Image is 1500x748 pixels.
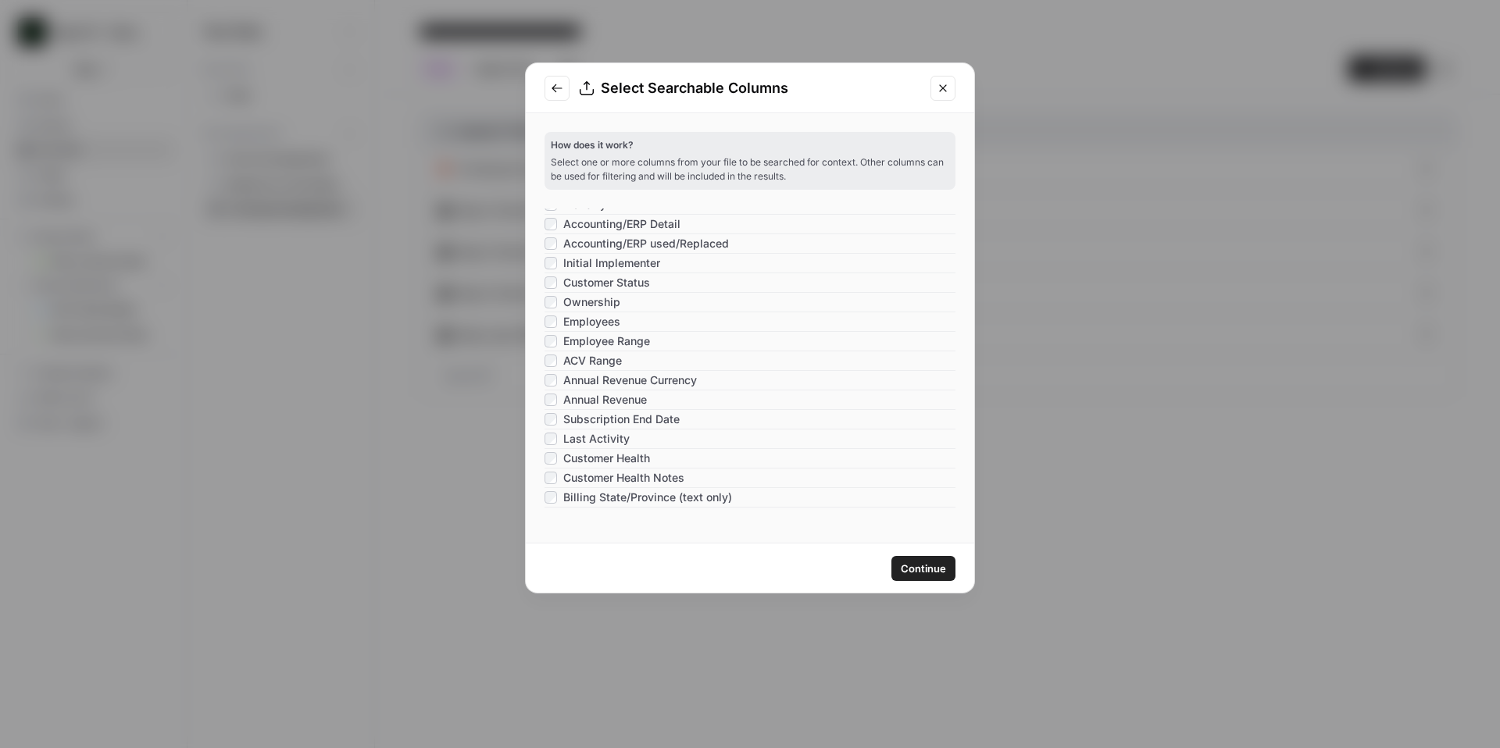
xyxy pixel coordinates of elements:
input: Annual Revenue Currency [545,374,557,386]
span: Customer Health Notes [563,470,684,486]
span: Billing State/Province (text only) [563,490,732,505]
input: Initial Implementer [545,257,557,269]
button: Continue [891,556,955,581]
span: Accounting/ERP Detail [563,216,680,232]
span: Employee Range [563,333,650,349]
span: Annual Revenue [563,392,647,408]
span: Customer Status [563,275,650,290]
input: Accounting/ERP Detail [545,218,557,230]
input: Subscription End Date [545,413,557,426]
button: Close modal [930,76,955,101]
input: Last Activity [545,433,557,445]
span: ACV Range [563,353,622,369]
p: Select one or more columns from your file to be searched for context. Other columns can be used f... [551,155,949,183]
input: Ownership [545,296,557,308]
input: Customer Status [545,276,557,289]
input: Customer Health [545,452,557,465]
span: Accounting/ERP used/Replaced [563,236,729,251]
span: Initial Implementer [563,255,660,271]
p: How does it work? [551,138,949,152]
button: Go to previous step [545,76,570,101]
input: Customer Health Notes [545,472,557,484]
span: Annual Revenue Currency [563,372,697,388]
span: Last Activity [563,431,630,447]
input: ACV Range [545,354,557,367]
span: Ownership [563,294,620,310]
span: Customer Health [563,451,650,466]
input: Employees [545,315,557,328]
span: Continue [901,561,946,576]
input: Annual Revenue [545,394,557,406]
input: Employee Range [545,335,557,347]
span: Employees [563,314,620,329]
span: Subscription End Date [563,411,680,427]
input: Accounting/ERP used/Replaced [545,237,557,250]
input: Billing State/Province (text only) [545,491,557,504]
div: Select Searchable Columns [579,77,921,99]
